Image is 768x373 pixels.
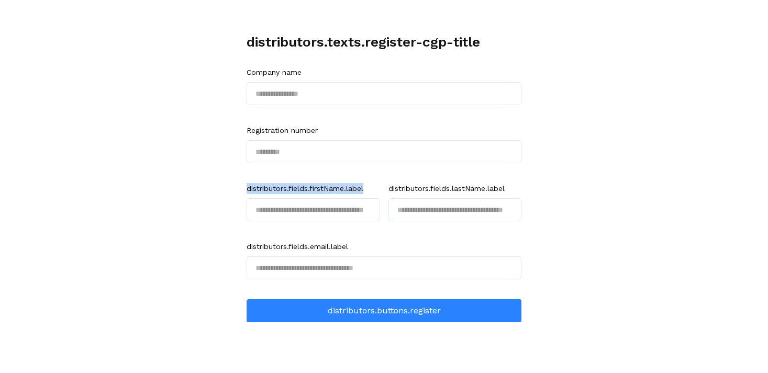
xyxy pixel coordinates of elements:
[328,306,441,315] span: distributors.buttons.register
[247,241,348,252] span: distributors.fields.email.label
[388,183,505,194] span: distributors.fields.lastName.label
[247,34,521,50] h1: distributors.texts.register-cgp-title
[247,125,318,136] span: Registration number
[247,299,521,322] button: distributors.buttons.register
[247,183,363,194] span: distributors.fields.firstName.label
[247,67,302,78] span: Company name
